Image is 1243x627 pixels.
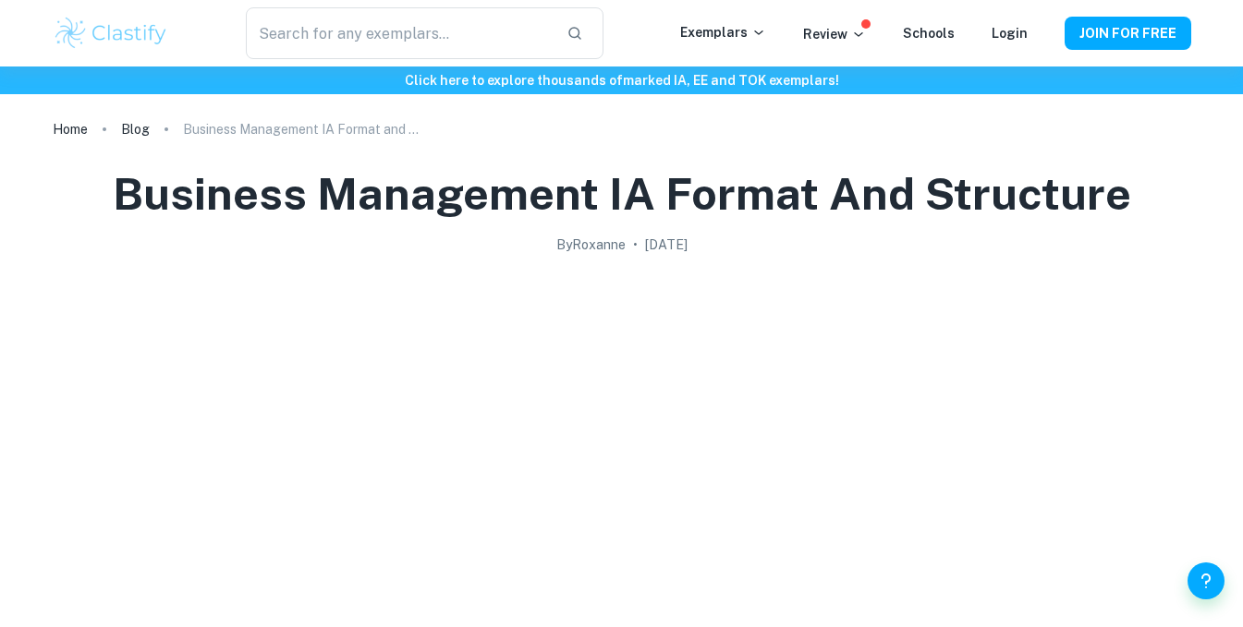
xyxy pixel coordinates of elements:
[4,70,1239,90] h6: Click here to explore thousands of marked IA, EE and TOK exemplars !
[53,116,88,142] a: Home
[53,15,170,52] img: Clastify logo
[680,22,766,42] p: Exemplars
[183,119,423,139] p: Business Management IA Format and Structure
[1188,562,1225,599] button: Help and Feedback
[633,235,638,255] p: •
[556,235,626,255] h2: By Roxanne
[246,7,551,59] input: Search for any exemplars...
[645,235,688,255] h2: [DATE]
[903,26,955,41] a: Schools
[1065,17,1191,50] button: JOIN FOR FREE
[121,116,150,142] a: Blog
[803,24,866,44] p: Review
[113,164,1131,223] h1: Business Management IA Format and Structure
[992,26,1028,41] a: Login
